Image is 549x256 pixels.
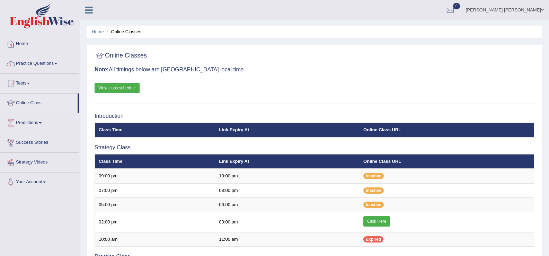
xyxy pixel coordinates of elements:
th: Online Class URL [360,154,534,169]
a: Online Class [0,94,78,111]
a: Your Account [0,173,79,190]
span: Inactive [363,187,384,194]
a: Home [0,34,79,52]
th: Class Time [95,154,215,169]
td: 07:00 pm [95,183,215,198]
td: 06:00 pm [215,198,360,212]
a: Practice Questions [0,54,79,71]
td: 05:00 pm [95,198,215,212]
td: 09:00 pm [95,169,215,183]
a: Click Here [363,216,390,227]
th: Link Expiry At [215,154,360,169]
a: Strategy Videos [0,153,79,170]
td: 03:00 pm [215,212,360,232]
span: Inactive [363,173,384,179]
span: 0 [453,3,460,9]
td: 10:00 pm [215,169,360,183]
a: Tests [0,74,79,91]
b: Note: [95,67,109,72]
th: Link Expiry At [215,123,360,137]
span: Inactive [363,202,384,208]
td: 02:00 pm [95,212,215,232]
a: Predictions [0,113,79,131]
h2: Online Classes [95,51,147,61]
a: View class schedule [95,83,140,93]
h3: Introduction [95,113,534,119]
td: 11:00 am [215,232,360,247]
th: Class Time [95,123,215,137]
a: Home [92,29,104,34]
td: 10:00 am [95,232,215,247]
td: 08:00 pm [215,183,360,198]
h3: All timings below are [GEOGRAPHIC_DATA] local time [95,67,534,73]
span: Expired [363,236,383,242]
h3: Strategy Class [95,144,534,151]
a: Success Stories [0,133,79,150]
li: Online Classes [105,28,141,35]
th: Online Class URL [360,123,534,137]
